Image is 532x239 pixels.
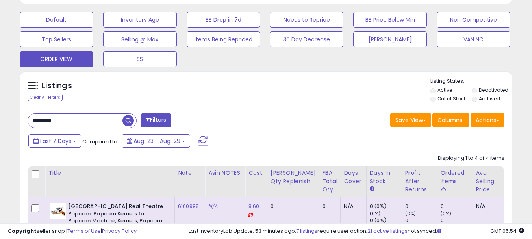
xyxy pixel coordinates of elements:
label: Out of Stock [437,95,466,102]
button: 30 Day Decrease [270,31,343,47]
h5: Listings [42,80,72,91]
div: 0 [323,203,335,210]
div: Clear All Filters [28,94,63,101]
span: 2025-09-6 05:54 GMT [490,227,524,235]
button: Inventory Age [103,12,177,28]
th: Please note that this number is a calculation based on your required days of coverage and your ve... [267,166,319,197]
button: Columns [432,113,469,127]
button: VAN NC [437,31,510,47]
a: 7 listings [296,227,317,235]
th: CSV column name: cust_attr_1_ Asin NOTES [205,166,245,197]
a: N/A [208,202,218,210]
div: N/A [476,203,502,210]
div: Displaying 1 to 4 of 4 items [438,155,504,162]
a: Privacy Policy [102,227,137,235]
button: BB Drop in 7d [187,12,260,28]
button: SS [103,51,177,67]
div: seller snap | | [8,228,137,235]
div: 0 [405,203,437,210]
div: Days Cover [344,169,363,185]
button: Selling @ Max [103,31,177,47]
div: Profit After Returns [405,169,434,194]
strong: Copyright [8,227,37,235]
div: Asin NOTES [208,169,242,177]
div: Days In Stock [370,169,399,185]
span: Columns [437,116,462,124]
label: Active [437,87,452,93]
button: Filters [141,113,171,127]
button: Top Sellers [20,31,93,47]
p: Listing States: [430,78,512,85]
button: Default [20,12,93,28]
button: Items Being Repriced [187,31,260,47]
small: (0%) [405,210,416,217]
span: Aug-23 - Aug-29 [133,137,180,145]
a: 6160998 [178,202,199,210]
button: Last 7 Days [28,134,81,148]
button: Non Competitive [437,12,510,28]
div: Note [178,169,202,177]
div: 0 [271,203,313,210]
a: Terms of Use [67,227,101,235]
div: Last InventoryLab Update: 53 minutes ago, require user action, not synced. [189,228,524,235]
div: FBA Total Qty [323,169,337,194]
button: [PERSON_NAME] [353,31,427,47]
div: [PERSON_NAME] Qty Replenish [271,169,316,185]
div: Title [48,169,171,177]
a: 8.60 [248,202,260,210]
small: Days In Stock. [370,185,374,193]
div: Ordered Items [441,169,469,185]
button: ORDER VIEW [20,51,93,67]
img: 41UM1jnbXdL._SL40_.jpg [50,203,66,219]
button: Aug-23 - Aug-29 [122,134,190,148]
div: 0 [441,203,473,210]
div: Avg Selling Price [476,169,505,194]
a: 21 active listings [367,227,408,235]
small: (0%) [370,210,381,217]
div: N/A [344,203,360,210]
button: Needs to Reprice [270,12,343,28]
button: BB Price Below Min [353,12,427,28]
button: Actions [471,113,504,127]
div: 0 (0%) [370,203,402,210]
label: Archived [479,95,500,102]
small: (0%) [441,210,452,217]
span: Last 7 Days [40,137,71,145]
label: Deactivated [479,87,508,93]
div: Cost [248,169,264,177]
button: Save View [390,113,431,127]
span: Compared to: [82,138,119,145]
